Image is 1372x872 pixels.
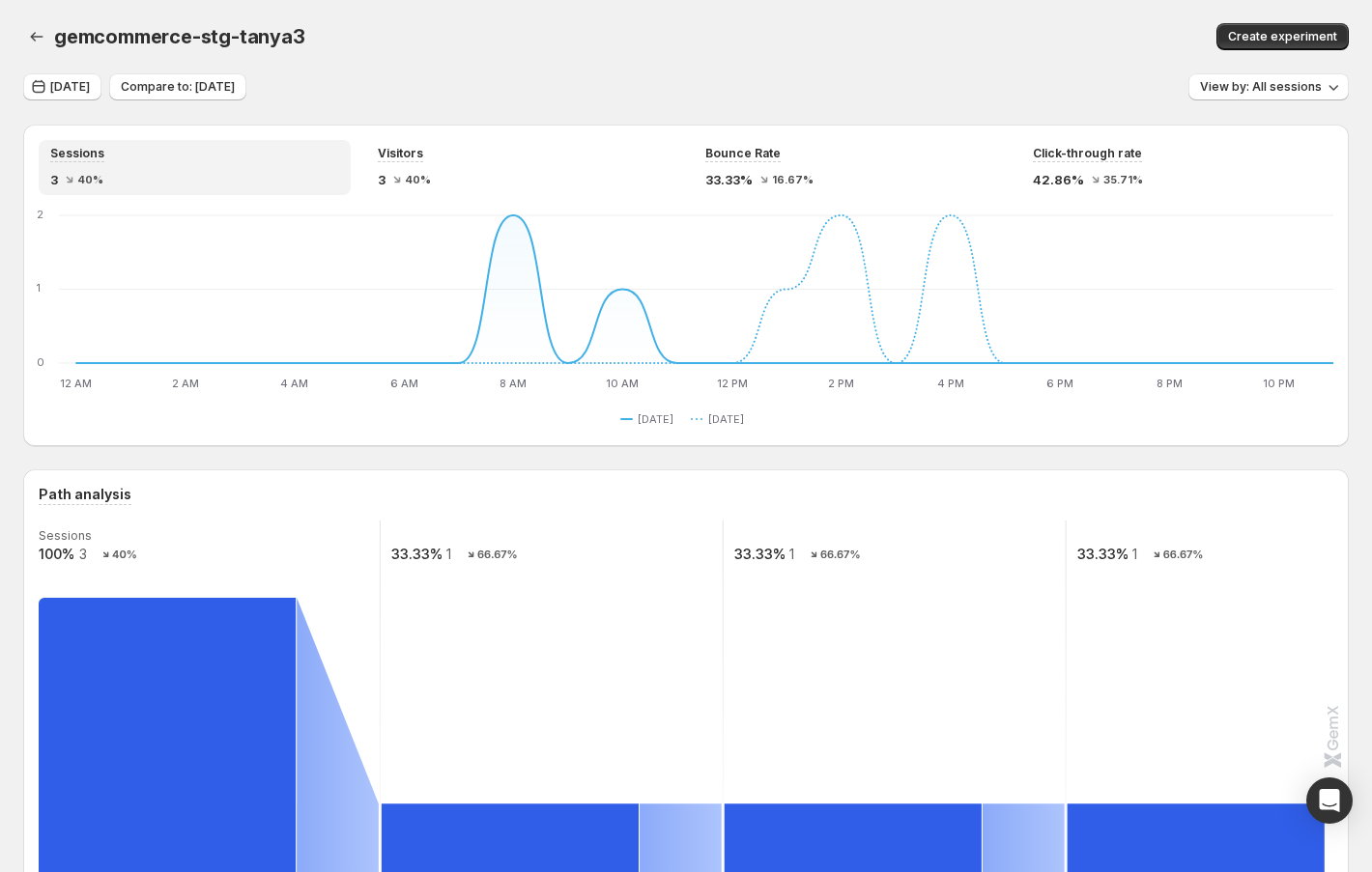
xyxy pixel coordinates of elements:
span: 40% [405,174,431,185]
h3: Path analysis [39,485,131,504]
button: Compare to: [DATE] [109,73,246,100]
span: View by: All sessions [1200,79,1322,95]
text: 10 PM [1263,377,1295,390]
span: [DATE] [708,411,744,427]
button: [DATE] [23,73,101,100]
span: gemcommerce-stg-tanya3 [54,25,305,48]
text: 100% [39,546,74,562]
text: 33.33% [734,546,786,562]
text: Sessions [39,528,92,543]
text: 6 AM [390,377,418,390]
text: 4 AM [280,377,308,390]
button: [DATE] [620,408,681,431]
text: 4 PM [937,377,964,390]
text: 8 PM [1157,377,1183,390]
span: [DATE] [638,411,673,427]
span: 3 [378,170,386,189]
span: Compare to: [DATE] [121,79,235,95]
button: [DATE] [691,408,752,431]
text: 66.67% [820,549,861,562]
span: Click-through rate [1033,146,1142,161]
text: 2 PM [828,377,854,390]
text: 1 [37,281,41,295]
text: 8 AM [500,377,527,390]
span: Sessions [50,146,104,161]
span: Create experiment [1228,29,1337,44]
text: 1 [789,546,794,562]
text: 12 AM [60,377,92,390]
div: Open Intercom Messenger [1306,777,1353,824]
span: [DATE] [50,79,90,95]
button: View by: All sessions [1188,73,1349,100]
text: 33.33% [1077,546,1129,562]
span: 16.67% [772,174,814,185]
text: 1 [1132,546,1137,562]
text: 6 PM [1046,377,1073,390]
text: 2 [37,208,43,221]
span: Visitors [378,146,423,161]
span: 3 [50,170,58,189]
text: 3 [79,546,87,562]
text: 0 [37,355,44,369]
span: 42.86% [1033,170,1084,189]
button: Create experiment [1216,23,1349,50]
text: 40% [112,549,137,562]
text: 66.67% [1163,549,1204,562]
text: 12 PM [717,377,748,390]
text: 2 AM [172,377,199,390]
span: Bounce Rate [705,146,781,161]
span: 35.71% [1103,174,1143,185]
text: 1 [446,546,451,562]
span: 33.33% [705,170,753,189]
text: 66.67% [477,549,518,562]
text: 33.33% [391,546,443,562]
span: 40% [77,174,103,185]
text: 10 AM [606,377,639,390]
